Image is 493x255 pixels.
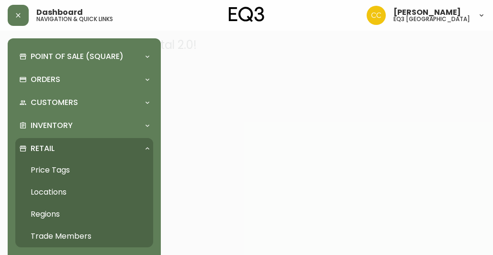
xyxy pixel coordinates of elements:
p: Inventory [31,120,73,131]
img: logo [229,7,264,22]
div: Orders [15,69,153,90]
a: Trade Members [15,225,153,247]
a: Locations [15,181,153,203]
div: Point of Sale (Square) [15,46,153,67]
div: Retail [15,138,153,159]
h5: eq3 [GEOGRAPHIC_DATA] [393,16,470,22]
a: Price Tags [15,159,153,181]
p: Point of Sale (Square) [31,51,123,62]
a: Regions [15,203,153,225]
span: [PERSON_NAME] [393,9,461,16]
p: Customers [31,97,78,108]
p: Orders [31,74,60,85]
h5: navigation & quick links [36,16,113,22]
div: Customers [15,92,153,113]
p: Retail [31,143,55,154]
span: Dashboard [36,9,83,16]
img: e5ae74ce19ac3445ee91f352311dd8f4 [367,6,386,25]
div: Inventory [15,115,153,136]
